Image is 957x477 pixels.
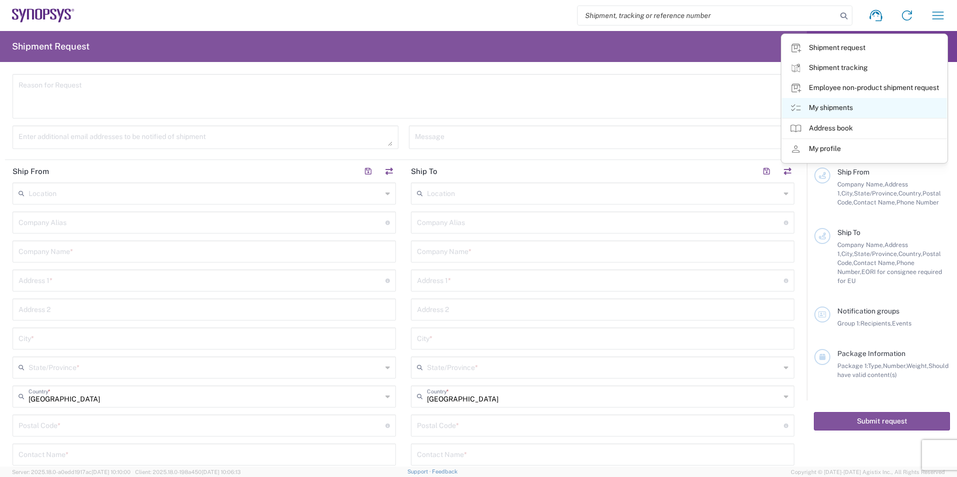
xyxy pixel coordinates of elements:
span: [DATE] 10:10:00 [92,469,131,475]
a: Employee non-product shipment request [782,78,947,98]
span: Phone Number [896,198,939,206]
a: My shipments [782,98,947,118]
h2: Shipment Request [12,40,90,52]
span: State/Province, [854,189,898,197]
span: Client: 2025.18.0-198a450 [135,469,241,475]
span: Ship To [837,228,860,236]
span: Package 1: [837,362,868,369]
span: Contact Name, [853,198,896,206]
a: Address book [782,118,947,138]
span: Ship From [837,168,869,176]
a: My profile [782,139,947,159]
span: Copyright © [DATE]-[DATE] Agistix Inc., All Rights Reserved [791,467,945,476]
h2: Ship From [13,166,49,176]
h2: Ship To [411,166,437,176]
span: Country, [898,250,922,257]
span: Events [892,319,911,327]
span: Weight, [906,362,928,369]
span: City, [841,189,854,197]
a: Shipment tracking [782,58,947,78]
span: State/Province, [854,250,898,257]
span: Server: 2025.18.0-a0edd1917ac [12,469,131,475]
a: Support [407,468,432,474]
span: Company Name, [837,180,884,188]
span: Package Information [837,349,905,357]
button: Submit request [814,412,950,430]
span: Notification groups [837,307,899,315]
a: Shipment request [782,38,947,58]
span: [DATE] 10:06:13 [202,469,241,475]
span: Contact Name, [853,259,896,266]
span: Number, [883,362,906,369]
a: Feedback [432,468,457,474]
span: EORI for consignee required for EU [837,268,942,284]
span: Company Name, [837,241,884,248]
span: Type, [868,362,883,369]
span: Group 1: [837,319,860,327]
span: City, [841,250,854,257]
span: Recipients, [860,319,892,327]
span: Country, [898,189,922,197]
input: Shipment, tracking or reference number [578,6,837,25]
